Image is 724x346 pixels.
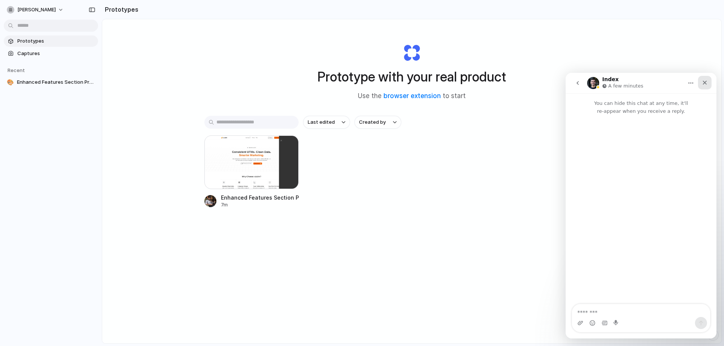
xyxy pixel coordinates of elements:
[383,92,441,100] a: browser extension
[17,37,95,45] span: Prototypes
[8,67,25,73] span: Recent
[4,48,98,59] a: Captures
[4,35,98,47] a: Prototypes
[17,50,95,57] span: Captures
[17,78,95,86] span: Enhanced Features Section Preview
[221,201,299,208] div: 7m
[204,135,299,208] a: Enhanced Features Section PreviewEnhanced Features Section Preview7m
[318,67,506,87] h1: Prototype with your real product
[102,5,138,14] h2: Prototypes
[354,116,401,129] button: Created by
[7,78,14,86] div: 🎨
[308,118,335,126] span: Last edited
[358,91,466,101] span: Use the to start
[566,73,716,338] iframe: Intercom live chat
[17,6,56,14] span: [PERSON_NAME]
[4,77,98,88] a: 🎨Enhanced Features Section Preview
[4,4,67,16] button: [PERSON_NAME]
[303,116,350,129] button: Last edited
[359,118,386,126] span: Created by
[221,194,299,201] div: Enhanced Features Section Preview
